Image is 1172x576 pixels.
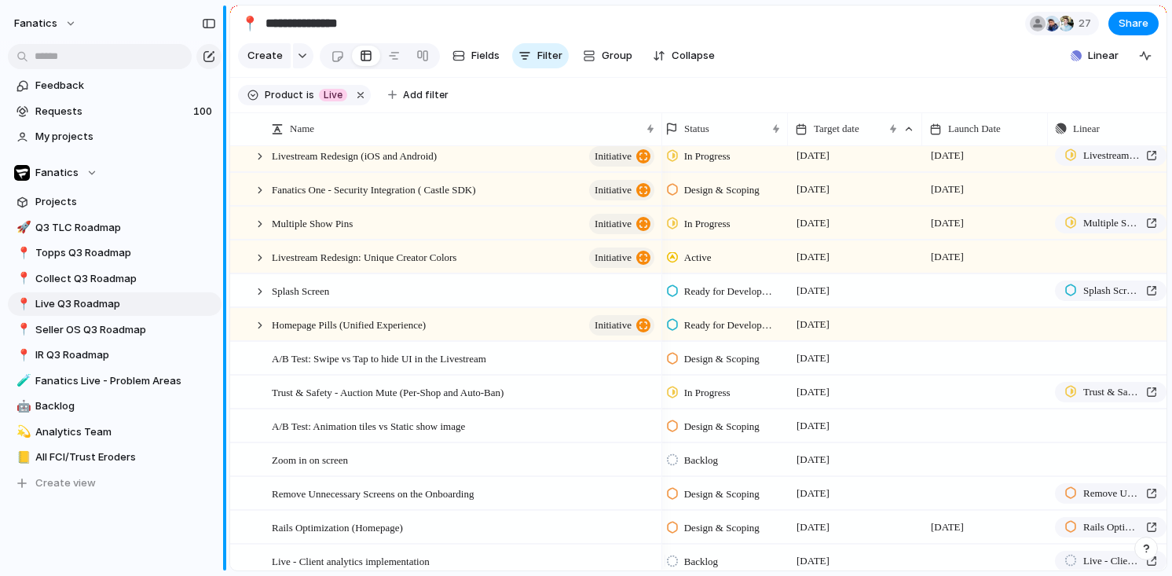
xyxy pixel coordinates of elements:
[1055,281,1167,301] a: Splash Screen
[272,383,504,401] span: Trust & Safety - Auction Mute (Per-Shop and Auto-Ban)
[272,214,353,232] span: Multiple Show Pins
[238,43,291,68] button: Create
[684,351,760,367] span: Design & Scoping
[8,216,222,240] div: 🚀Q3 TLC Roadmap
[672,48,715,64] span: Collapse
[8,420,222,444] a: 💫Analytics Team
[16,449,27,467] div: 📒
[35,104,189,119] span: Requests
[35,322,216,338] span: Seller OS Q3 Roadmap
[16,321,27,339] div: 📍
[793,214,833,233] span: [DATE]
[7,11,85,36] button: fanatics
[14,245,30,261] button: 📍
[8,369,222,393] a: 🧪Fanatics Live - Problem Areas
[8,100,222,123] a: Requests100
[193,104,215,119] span: 100
[16,347,27,365] div: 📍
[1083,486,1140,501] span: Remove Unnecessary Screens on the Onboarding
[16,398,27,416] div: 🤖
[272,180,476,198] span: Fanatics One - Security Integration ( Castle SDK)
[8,343,222,367] a: 📍IR Q3 Roadmap
[1064,44,1125,68] button: Linear
[316,86,350,104] button: Live
[927,146,968,165] span: [DATE]
[14,449,30,465] button: 📒
[589,315,654,336] button: initiative
[446,43,506,68] button: Fields
[1083,384,1140,400] span: Trust & Safety - Auction Mute (Per-Shop and Auto-Ban)
[1083,553,1140,569] span: Live - Client analytics implementation
[1073,121,1100,137] span: Linear
[793,180,833,199] span: [DATE]
[272,552,430,570] span: Live - Client analytics implementation
[1055,483,1167,504] a: Remove Unnecessary Screens on the Onboarding
[684,121,709,137] span: Status
[16,423,27,441] div: 💫
[8,125,222,149] a: My projects
[1079,16,1096,31] span: 27
[35,271,216,287] span: Collect Q3 Roadmap
[35,296,216,312] span: Live Q3 Roadmap
[8,471,222,495] button: Create view
[16,218,27,237] div: 🚀
[14,271,30,287] button: 📍
[272,315,426,333] span: Homepage Pills (Unified Experience)
[35,424,216,440] span: Analytics Team
[793,552,833,570] span: [DATE]
[1088,48,1119,64] span: Linear
[8,318,222,342] a: 📍Seller OS Q3 Roadmap
[306,88,314,102] span: is
[8,241,222,265] a: 📍Topps Q3 Roadmap
[241,13,258,34] div: 📍
[35,129,216,145] span: My projects
[646,43,721,68] button: Collapse
[927,248,968,266] span: [DATE]
[14,322,30,338] button: 📍
[927,518,968,537] span: [DATE]
[16,270,27,288] div: 📍
[595,213,632,235] span: initiative
[265,88,303,102] span: Product
[793,518,833,537] span: [DATE]
[35,78,216,94] span: Feedback
[1083,283,1140,299] span: Splash Screen
[14,424,30,440] button: 💫
[684,486,760,502] span: Design & Scoping
[1055,382,1167,402] a: Trust & Safety - Auction Mute (Per-Shop and Auto-Ban)
[684,520,760,536] span: Design & Scoping
[247,48,283,64] span: Create
[272,146,437,164] span: Livestream Redesign (iOS and Android)
[8,292,222,316] a: 📍Live Q3 Roadmap
[793,248,833,266] span: [DATE]
[1055,145,1167,166] a: Livestream Redesign (iOS and Android)
[1083,215,1140,231] span: Multiple Show Pins
[793,450,833,469] span: [DATE]
[684,216,731,232] span: In Progress
[8,446,222,469] a: 📒All FCI/Trust Eroders
[684,453,718,468] span: Backlog
[684,284,775,299] span: Ready for Development
[575,43,640,68] button: Group
[589,248,654,268] button: initiative
[814,121,859,137] span: Target date
[35,449,216,465] span: All FCI/Trust Eroders
[272,248,456,266] span: Livestream Redesign: Unique Creator Colors
[793,349,833,368] span: [DATE]
[793,383,833,402] span: [DATE]
[589,146,654,167] button: initiative
[35,373,216,389] span: Fanatics Live - Problem Areas
[1119,16,1148,31] span: Share
[684,385,731,401] span: In Progress
[684,554,718,570] span: Backlog
[272,416,465,435] span: A/B Test: Animation tiles vs Static show image
[927,214,968,233] span: [DATE]
[927,180,968,199] span: [DATE]
[793,315,833,334] span: [DATE]
[272,484,474,502] span: Remove Unnecessary Screens on the Onboarding
[8,267,222,291] a: 📍Collect Q3 Roadmap
[1055,517,1167,537] a: Rails Optimization (Homepage)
